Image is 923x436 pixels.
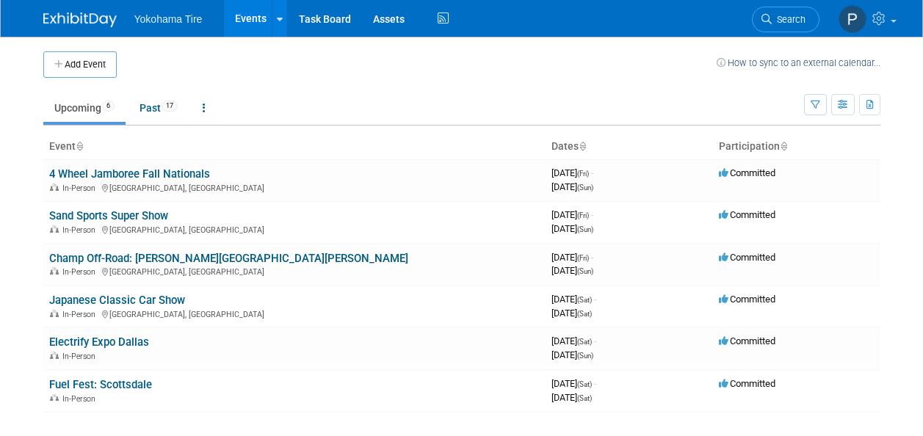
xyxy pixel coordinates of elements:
span: [DATE] [551,167,593,178]
span: (Sat) [577,310,592,318]
div: [GEOGRAPHIC_DATA], [GEOGRAPHIC_DATA] [49,181,540,193]
img: Paris Hull [839,5,866,33]
span: (Sun) [577,225,593,233]
img: In-Person Event [50,225,59,233]
a: Champ Off-Road: [PERSON_NAME][GEOGRAPHIC_DATA][PERSON_NAME] [49,252,408,265]
a: 4 Wheel Jamboree Fall Nationals [49,167,210,181]
span: Committed [719,167,775,178]
span: - [594,335,596,346]
th: Event [43,134,546,159]
span: (Sat) [577,338,592,346]
span: Committed [719,335,775,346]
span: - [594,378,596,389]
span: [DATE] [551,378,596,389]
th: Dates [546,134,713,159]
a: Upcoming6 [43,94,126,122]
span: In-Person [62,225,100,235]
span: [DATE] [551,223,593,234]
span: - [591,167,593,178]
span: In-Person [62,184,100,193]
button: Add Event [43,51,117,78]
span: [DATE] [551,392,592,403]
span: (Sun) [577,352,593,360]
span: (Sat) [577,394,592,402]
img: In-Person Event [50,310,59,317]
a: Sort by Start Date [579,140,586,152]
span: Yokohama Tire [134,13,203,25]
span: [DATE] [551,294,596,305]
span: - [591,252,593,263]
a: Search [752,7,819,32]
span: Committed [719,252,775,263]
span: [DATE] [551,349,593,360]
div: [GEOGRAPHIC_DATA], [GEOGRAPHIC_DATA] [49,265,540,277]
span: [DATE] [551,209,593,220]
a: Sort by Event Name [76,140,83,152]
span: [DATE] [551,252,593,263]
th: Participation [713,134,880,159]
img: ExhibitDay [43,12,117,27]
span: (Sun) [577,184,593,192]
span: Committed [719,378,775,389]
span: (Sat) [577,380,592,388]
span: - [591,209,593,220]
div: [GEOGRAPHIC_DATA], [GEOGRAPHIC_DATA] [49,223,540,235]
img: In-Person Event [50,184,59,191]
a: Sand Sports Super Show [49,209,168,222]
span: (Fri) [577,211,589,219]
span: 6 [102,101,115,112]
span: (Sat) [577,296,592,304]
span: [DATE] [551,308,592,319]
span: Search [772,14,806,25]
span: In-Person [62,352,100,361]
span: In-Person [62,394,100,404]
span: Committed [719,294,775,305]
a: Past17 [129,94,189,122]
span: 17 [162,101,178,112]
span: [DATE] [551,181,593,192]
span: Committed [719,209,775,220]
img: In-Person Event [50,352,59,359]
a: How to sync to an external calendar... [717,57,880,68]
span: (Fri) [577,254,589,262]
span: - [594,294,596,305]
span: In-Person [62,267,100,277]
span: (Fri) [577,170,589,178]
a: Fuel Fest: Scottsdale [49,378,152,391]
div: [GEOGRAPHIC_DATA], [GEOGRAPHIC_DATA] [49,308,540,319]
a: Electrify Expo Dallas [49,335,149,349]
img: In-Person Event [50,394,59,402]
span: (Sun) [577,267,593,275]
img: In-Person Event [50,267,59,275]
span: In-Person [62,310,100,319]
span: [DATE] [551,265,593,276]
span: [DATE] [551,335,596,346]
a: Sort by Participation Type [780,140,787,152]
a: Japanese Classic Car Show [49,294,185,307]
